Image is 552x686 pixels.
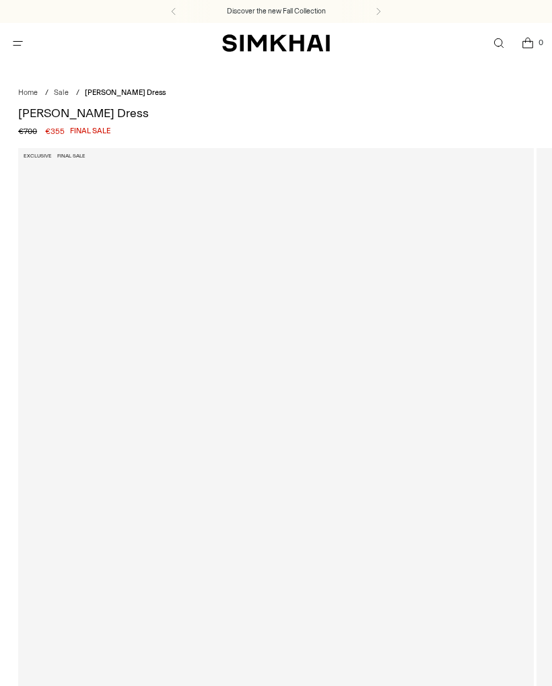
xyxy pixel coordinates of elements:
h1: [PERSON_NAME] Dress [18,107,534,119]
div: / [76,88,79,99]
a: Home [18,88,38,97]
span: [PERSON_NAME] Dress [85,88,166,97]
span: €355 [45,125,65,137]
button: Open menu modal [4,30,32,57]
a: SIMKHAI [222,34,330,53]
nav: breadcrumbs [18,88,534,99]
a: Sale [54,88,69,97]
a: Discover the new Fall Collection [227,6,326,17]
s: €700 [18,125,37,137]
a: Open cart modal [514,30,541,57]
a: Open search modal [485,30,512,57]
div: / [45,88,48,99]
span: 0 [534,36,547,48]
